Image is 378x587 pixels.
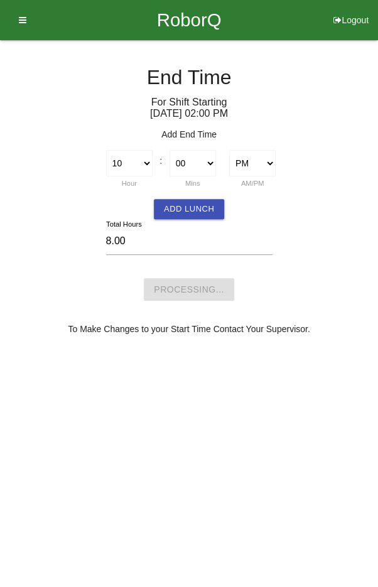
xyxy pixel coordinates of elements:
button: Add Lunch [154,199,224,219]
h6: For Shift Starting [DATE] 02 : 00 PM [9,97,369,119]
label: Mins [185,180,200,187]
h4: End Time [9,67,369,89]
div: : [159,150,163,168]
label: Hour [122,180,137,187]
label: Total Hours [106,219,142,230]
p: To Make Changes to your Start Time Contact Your Supervisor. [9,323,369,336]
p: Add End Time [9,128,369,141]
label: AM/PM [241,180,264,187]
